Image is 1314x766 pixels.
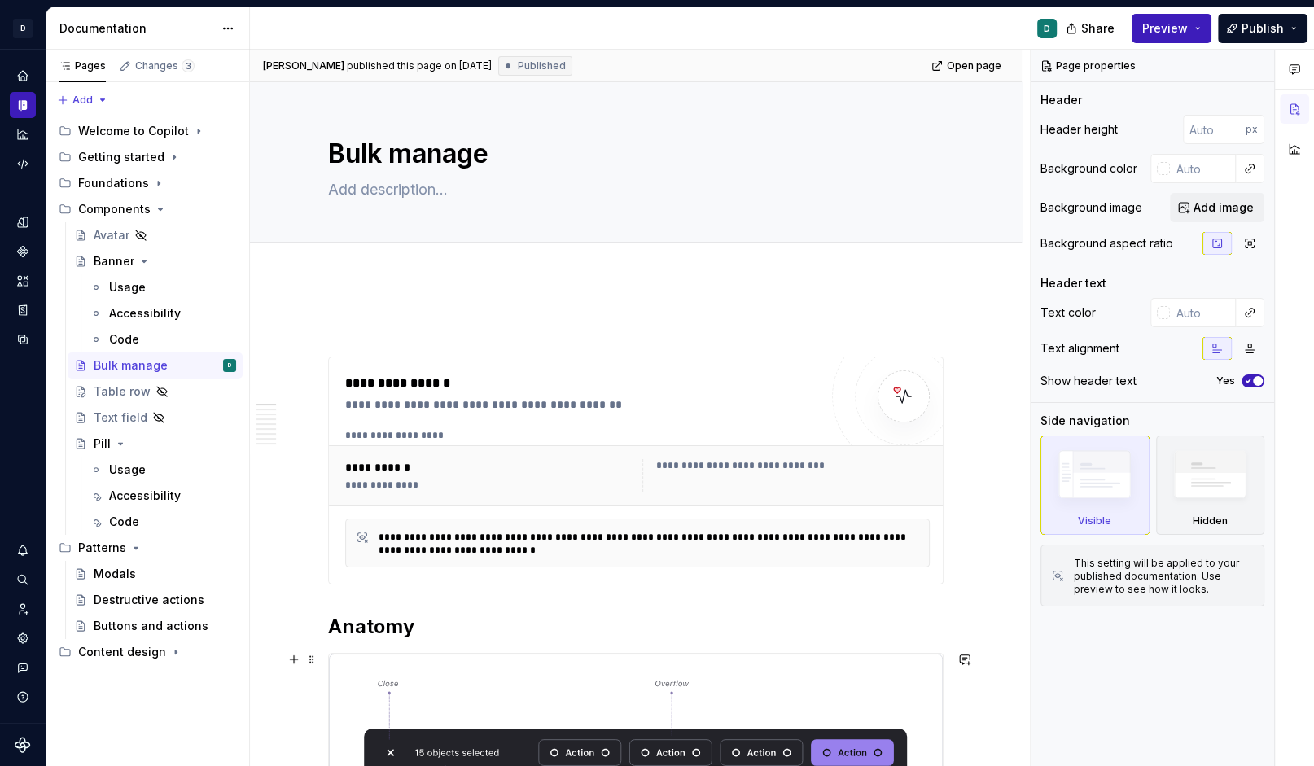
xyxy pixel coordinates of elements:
a: Home [10,63,36,89]
div: Background aspect ratio [1040,235,1173,252]
svg: Supernova Logo [15,737,31,753]
div: Text alignment [1040,340,1119,357]
strong: Anatomy [328,615,414,638]
span: [PERSON_NAME] [263,59,344,72]
div: D [228,357,231,374]
a: Invite team [10,596,36,622]
div: Getting started [52,144,243,170]
div: Documentation [59,20,213,37]
input: Auto [1170,154,1236,183]
a: Components [10,239,36,265]
div: Background image [1040,199,1142,216]
button: Add [52,89,113,112]
div: Avatar [94,227,129,243]
div: Text color [1040,304,1096,321]
div: Bulk manage [94,357,168,374]
div: Welcome to Copilot [78,123,189,139]
p: px [1246,123,1258,136]
div: published this page on [DATE] [347,59,492,72]
div: Usage [109,462,146,478]
button: Notifications [10,537,36,563]
div: Foundations [78,175,149,191]
span: Publish [1242,20,1284,37]
div: Storybook stories [10,297,36,323]
a: Accessibility [83,483,243,509]
span: Share [1081,20,1115,37]
a: Assets [10,268,36,294]
a: Pill [68,431,243,457]
div: D [1044,22,1050,35]
input: Auto [1183,115,1246,144]
div: Background color [1040,160,1137,177]
div: Code [109,514,139,530]
div: Accessibility [109,488,181,504]
div: Usage [109,279,146,295]
a: Code automation [10,151,36,177]
div: Code [109,331,139,348]
div: Banner [94,253,134,269]
div: Table row [94,383,151,400]
span: Open page [947,59,1001,72]
div: Page tree [52,118,243,665]
button: Search ⌘K [10,567,36,593]
div: Patterns [52,535,243,561]
span: Add image [1194,199,1254,216]
button: Contact support [10,654,36,681]
span: Preview [1142,20,1188,37]
a: Usage [83,274,243,300]
a: Open page [926,55,1009,77]
a: Buttons and actions [68,613,243,639]
button: Share [1058,14,1125,43]
a: Text field [68,405,243,431]
div: Header [1040,92,1082,108]
a: Documentation [10,92,36,118]
div: Patterns [78,540,126,556]
span: 3 [182,59,195,72]
div: Visible [1040,436,1150,535]
a: Data sources [10,326,36,352]
button: D [3,11,42,46]
div: Destructive actions [94,592,204,608]
button: Publish [1218,14,1307,43]
span: Published [518,59,566,72]
a: Design tokens [10,209,36,235]
div: Header text [1040,275,1106,291]
div: Side navigation [1040,413,1130,429]
div: Components [78,201,151,217]
div: This setting will be applied to your published documentation. Use preview to see how it looks. [1074,557,1254,596]
a: Avatar [68,222,243,248]
a: Code [83,326,243,352]
input: Auto [1170,298,1236,327]
div: D [13,19,33,38]
button: Preview [1132,14,1211,43]
a: Settings [10,625,36,651]
a: Table row [68,379,243,405]
div: Welcome to Copilot [52,118,243,144]
a: Modals [68,561,243,587]
div: Visible [1078,514,1111,527]
a: Analytics [10,121,36,147]
div: Content design [52,639,243,665]
a: Usage [83,457,243,483]
a: Destructive actions [68,587,243,613]
label: Yes [1216,374,1235,387]
div: Getting started [78,149,164,165]
button: Add image [1170,193,1264,222]
div: Modals [94,566,136,582]
div: Content design [78,644,166,660]
div: Show header text [1040,373,1137,389]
